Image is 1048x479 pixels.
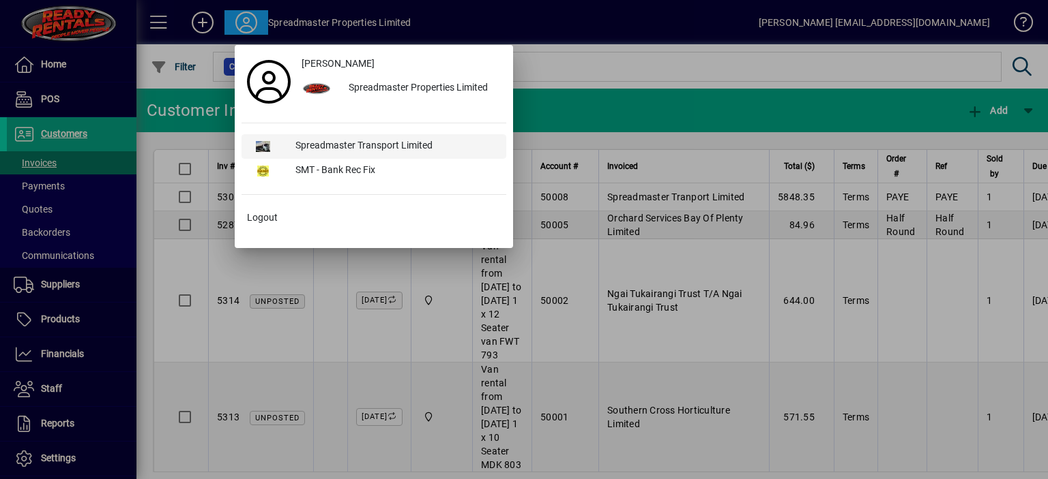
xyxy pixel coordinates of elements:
[296,76,506,101] button: Spreadmaster Properties Limited
[242,159,506,183] button: SMT - Bank Rec Fix
[242,69,296,94] a: Profile
[247,211,278,225] span: Logout
[242,206,506,230] button: Logout
[285,159,506,183] div: SMT - Bank Rec Fix
[302,57,375,71] span: [PERSON_NAME]
[338,76,506,101] div: Spreadmaster Properties Limited
[242,134,506,159] button: Spreadmaster Transport Limited
[296,52,506,76] a: [PERSON_NAME]
[285,134,506,159] div: Spreadmaster Transport Limited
